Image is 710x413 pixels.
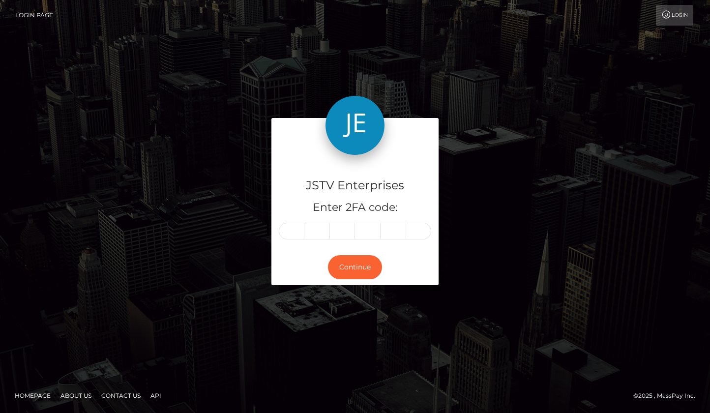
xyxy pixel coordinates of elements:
a: Contact Us [97,388,145,403]
a: About Us [57,388,95,403]
h5: Enter 2FA code: [279,200,431,215]
a: Login Page [15,5,53,26]
a: API [147,388,165,403]
h4: JSTV Enterprises [279,177,431,194]
a: Login [656,5,693,26]
div: © 2025 , MassPay Inc. [633,390,703,401]
button: Continue [328,255,382,279]
img: JSTV Enterprises [325,96,385,155]
a: Homepage [11,388,55,403]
